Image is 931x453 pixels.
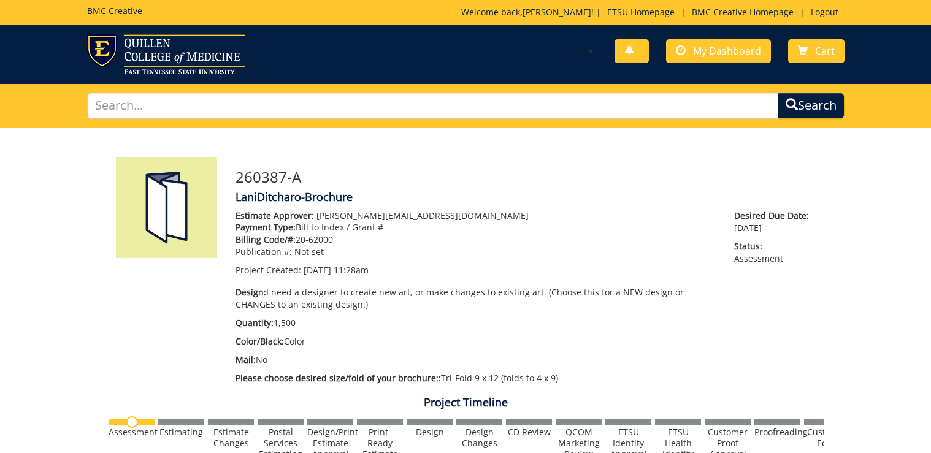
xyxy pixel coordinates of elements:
[236,264,301,276] span: Project Created:
[778,93,845,119] button: Search
[461,6,845,18] p: Welcome back, ! | | |
[236,286,266,298] span: Design:
[236,221,716,234] p: Bill to Index / Grant #
[236,335,716,348] p: Color
[236,169,815,185] h3: 260387-A
[109,427,155,438] div: Assessment
[734,240,815,253] span: Status:
[236,335,284,347] span: Color/Black:
[236,354,716,366] p: No
[107,397,824,409] h4: Project Timeline
[236,317,274,329] span: Quantity:
[236,354,256,365] span: Mail:
[236,191,815,204] h4: LaniDitcharo-Brochure
[236,317,716,329] p: 1,500
[804,427,850,449] div: Customer Edits
[208,427,254,449] div: Estimate Changes
[304,264,369,276] span: [DATE] 11:28am
[236,246,292,257] span: Publication #:
[236,210,716,222] p: [PERSON_NAME][EMAIL_ADDRESS][DOMAIN_NAME]
[158,427,204,438] div: Estimating
[754,427,800,438] div: Proofreading
[126,416,138,428] img: no
[734,210,815,234] p: [DATE]
[805,6,845,18] a: Logout
[523,6,591,18] a: [PERSON_NAME]
[87,6,142,15] h5: BMC Creative
[686,6,800,18] a: BMC Creative Homepage
[601,6,681,18] a: ETSU Homepage
[116,157,217,258] img: Product featured image
[236,372,441,384] span: Please choose desired size/fold of your brochure::
[734,240,815,265] p: Assessment
[236,234,716,246] p: 20-62000
[456,427,502,449] div: Design Changes
[236,234,296,245] span: Billing Code/#:
[87,93,778,119] input: Search...
[294,246,324,257] span: Not set
[815,44,835,58] span: Cart
[506,427,552,438] div: CD Review
[734,210,815,222] span: Desired Due Date:
[236,221,296,233] span: Payment Type:
[236,372,716,384] p: Tri-Fold 9 x 12 (folds to 4 x 9)
[693,44,761,58] span: My Dashboard
[236,210,314,221] span: Estimate Approver:
[236,286,716,311] p: I need a designer to create new art, or make changes to existing art. (Choose this for a NEW desi...
[788,39,845,63] a: Cart
[666,39,771,63] a: My Dashboard
[87,34,245,74] img: ETSU logo
[407,427,453,438] div: Design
